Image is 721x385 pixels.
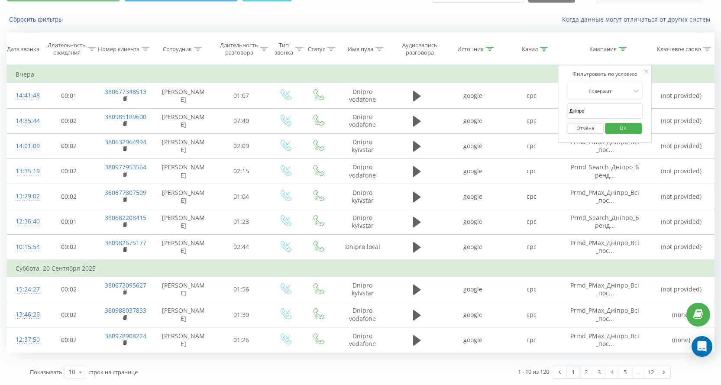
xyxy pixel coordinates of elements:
div: … [631,366,644,378]
td: 00:01 [42,83,96,108]
div: 12:37:50 [16,331,33,348]
td: [PERSON_NAME] [153,234,214,260]
td: cpc [502,277,561,302]
td: 00:02 [42,108,96,133]
a: 380673095627 [105,281,146,289]
td: [PERSON_NAME] [153,83,214,108]
span: Prmd_PMax_Дніпро_Всі_пос... [570,332,639,348]
div: 13:46:26 [16,306,33,323]
td: Dnipro kyivstar [334,184,391,209]
div: 13:35:19 [16,163,33,180]
td: [PERSON_NAME] [153,133,214,159]
td: (not provided) [649,108,714,133]
span: Prmd_Search_Дніпро_Бренд... [571,163,639,179]
a: 380977953564 [105,163,146,171]
div: Статус [308,45,325,53]
td: (not provided) [649,83,714,108]
a: 12 [644,366,657,378]
button: Отмена [567,123,604,134]
div: Ключевое слово [657,45,701,53]
div: 13:29:02 [16,188,33,205]
td: cpc [502,133,561,159]
div: Длительность разговора [220,42,258,56]
td: Dnipro kyivstar [334,209,391,234]
td: [PERSON_NAME] [153,108,214,133]
div: 15:24:27 [16,281,33,298]
div: 12:36:40 [16,213,33,230]
div: Длительность ожидания [48,42,86,56]
button: OK [605,123,642,134]
div: Тип звонка [275,42,293,56]
div: Имя пула [348,45,373,53]
td: google [443,234,502,260]
span: Prmd_PMax_Дніпро_Всі_пос... [570,138,639,154]
td: Суббота, 20 Сентября 2025 [7,260,715,277]
div: Канал [522,45,538,53]
a: 5 [618,366,631,378]
td: 00:02 [42,327,96,353]
td: 01:23 [214,209,268,234]
td: 00:02 [42,234,96,260]
a: Когда данные могут отличаться от других систем [562,15,715,23]
td: [PERSON_NAME] [153,327,214,353]
button: Сбросить фильтры [6,16,67,23]
td: cpc [502,327,561,353]
td: Dnipro vodafone [334,327,391,353]
td: 00:02 [42,159,96,184]
td: 01:30 [214,302,268,327]
td: cpc [502,234,561,260]
span: Prmd_PMax_Дніпро_Всі_пос... [570,188,639,204]
div: Сотрудник [163,45,192,53]
td: 00:02 [42,133,96,159]
td: google [443,302,502,327]
td: cpc [502,108,561,133]
td: 00:01 [42,209,96,234]
td: 07:40 [214,108,268,133]
span: Prmd_PMax_Дніпро_Всі_пос... [570,281,639,297]
td: 02:44 [214,234,268,260]
td: 00:02 [42,184,96,209]
div: Open Intercom Messenger [692,336,712,357]
div: Номер клиента [98,45,139,53]
div: 10 [68,368,75,376]
td: (none) [649,302,714,327]
td: [PERSON_NAME] [153,277,214,302]
div: 14:41:48 [16,87,33,104]
td: (not provided) [649,277,714,302]
a: 380978908224 [105,332,146,340]
td: Dnipro vodafone [334,159,391,184]
td: (not provided) [649,184,714,209]
td: 01:04 [214,184,268,209]
a: 1 [566,366,579,378]
a: 2 [579,366,592,378]
span: Показывать [30,368,62,376]
td: Вчера [7,66,715,83]
td: google [443,327,502,353]
input: Введите значение [567,104,643,119]
td: google [443,83,502,108]
td: (none) [649,327,714,353]
td: 02:09 [214,133,268,159]
a: 380632964994 [105,138,146,146]
td: [PERSON_NAME] [153,209,214,234]
td: cpc [502,83,561,108]
div: Фильтровать по условию [567,70,643,78]
span: Prmd_PMax_Дніпро_Всі_пос... [570,306,639,322]
td: 01:56 [214,277,268,302]
td: google [443,209,502,234]
td: 01:26 [214,327,268,353]
td: cpc [502,209,561,234]
span: Prmd_PMax_Дніпро_Всі_пос... [570,239,639,255]
td: [PERSON_NAME] [153,159,214,184]
a: 380982675177 [105,239,146,247]
a: 380677348513 [105,87,146,96]
div: Кампания [589,45,617,53]
a: 380682208415 [105,214,146,222]
td: cpc [502,302,561,327]
td: google [443,108,502,133]
div: 14:01:09 [16,138,33,155]
td: google [443,159,502,184]
td: (not provided) [649,159,714,184]
div: Дата звонка [7,45,39,53]
td: [PERSON_NAME] [153,302,214,327]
